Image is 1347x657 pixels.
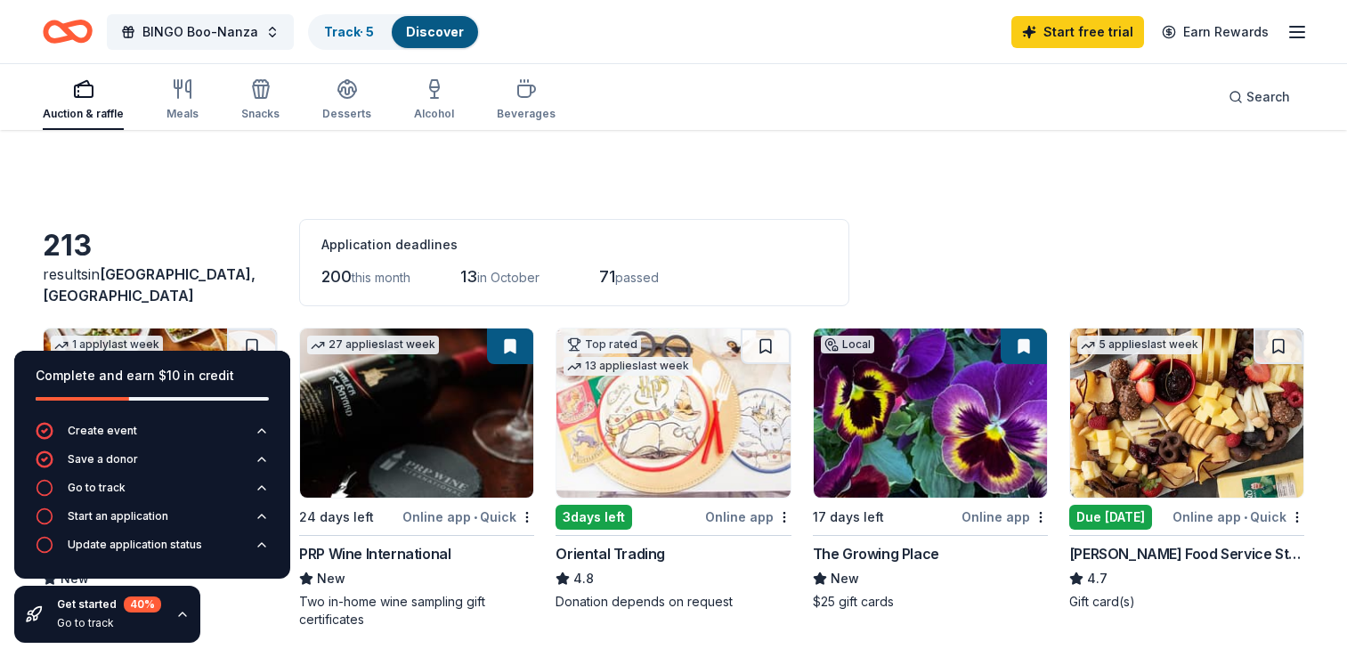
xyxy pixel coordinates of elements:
[564,336,641,353] div: Top rated
[43,264,278,306] div: results
[241,71,280,130] button: Snacks
[36,536,269,564] button: Update application status
[322,107,371,121] div: Desserts
[57,616,161,630] div: Go to track
[1173,506,1304,528] div: Online app Quick
[166,71,199,130] button: Meals
[321,267,352,286] span: 200
[124,596,161,612] div: 40 %
[43,228,278,264] div: 213
[299,328,534,629] a: Image for PRP Wine International27 applieslast week24 days leftOnline app•QuickPRP Wine Internati...
[1077,336,1202,354] div: 5 applies last week
[1069,505,1152,530] div: Due [DATE]
[68,452,138,466] div: Save a donor
[36,507,269,536] button: Start an application
[1069,593,1304,611] div: Gift card(s)
[142,21,258,43] span: BINGO Boo-Nanza
[43,11,93,53] a: Home
[414,107,454,121] div: Alcohol
[402,506,534,528] div: Online app Quick
[352,270,410,285] span: this month
[821,336,874,353] div: Local
[406,24,464,39] a: Discover
[573,568,594,589] span: 4.8
[324,24,374,39] a: Track· 5
[36,422,269,450] button: Create event
[43,107,124,121] div: Auction & raffle
[556,543,665,564] div: Oriental Trading
[556,505,632,530] div: 3 days left
[813,543,939,564] div: The Growing Place
[1246,86,1290,108] span: Search
[241,107,280,121] div: Snacks
[556,593,791,611] div: Donation depends on request
[477,270,540,285] span: in October
[43,71,124,130] button: Auction & raffle
[814,328,1047,498] img: Image for The Growing Place
[813,593,1048,611] div: $25 gift cards
[68,509,168,523] div: Start an application
[1011,16,1144,48] a: Start free trial
[813,328,1048,611] a: Image for The Growing PlaceLocal17 days leftOnline appThe Growing PlaceNew$25 gift cards
[299,543,450,564] div: PRP Wine International
[43,328,278,611] a: Image for Ala Carte Entertainment1 applylast weekLocal3days leftOnline appAla Carte Entertainment...
[107,14,294,50] button: BINGO Boo-Nanza
[1070,328,1303,498] img: Image for Gordon Food Service Store
[599,267,615,286] span: 71
[307,336,439,354] div: 27 applies last week
[300,328,533,498] img: Image for PRP Wine International
[831,568,859,589] span: New
[1244,510,1247,524] span: •
[1087,568,1108,589] span: 4.7
[474,510,477,524] span: •
[299,507,374,528] div: 24 days left
[36,450,269,479] button: Save a donor
[68,538,202,552] div: Update application status
[615,270,659,285] span: passed
[705,506,791,528] div: Online app
[68,481,126,495] div: Go to track
[36,365,269,386] div: Complete and earn $10 in credit
[1069,543,1304,564] div: [PERSON_NAME] Food Service Store
[414,71,454,130] button: Alcohol
[51,336,163,354] div: 1 apply last week
[564,357,693,376] div: 13 applies last week
[962,506,1048,528] div: Online app
[321,234,827,255] div: Application deadlines
[497,71,556,130] button: Beverages
[36,479,269,507] button: Go to track
[308,14,480,50] button: Track· 5Discover
[813,507,884,528] div: 17 days left
[166,107,199,121] div: Meals
[68,424,137,438] div: Create event
[43,265,256,304] span: in
[317,568,345,589] span: New
[556,328,791,611] a: Image for Oriental TradingTop rated13 applieslast week3days leftOnline appOriental Trading4.8Dona...
[1214,79,1304,115] button: Search
[43,265,256,304] span: [GEOGRAPHIC_DATA], [GEOGRAPHIC_DATA]
[497,107,556,121] div: Beverages
[556,328,790,498] img: Image for Oriental Trading
[299,593,534,629] div: Two in-home wine sampling gift certificates
[1151,16,1279,48] a: Earn Rewards
[322,71,371,130] button: Desserts
[57,596,161,612] div: Get started
[1069,328,1304,611] a: Image for Gordon Food Service Store5 applieslast weekDue [DATE]Online app•Quick[PERSON_NAME] Food...
[460,267,477,286] span: 13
